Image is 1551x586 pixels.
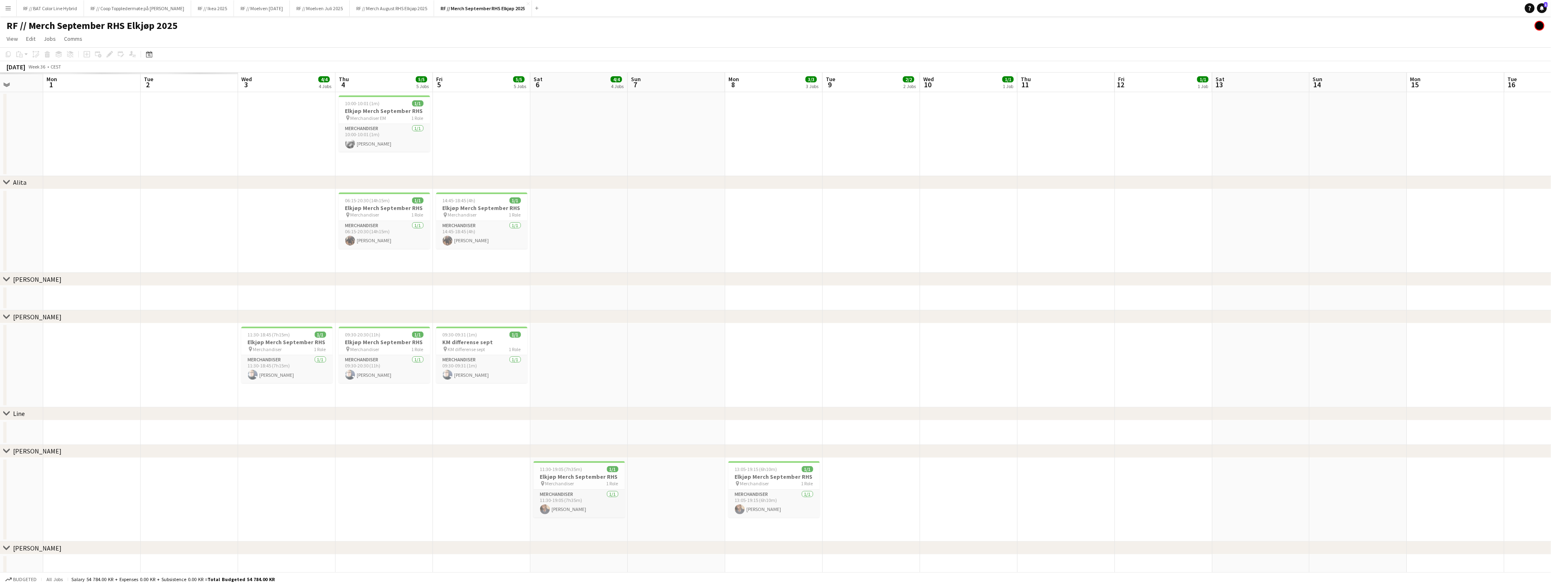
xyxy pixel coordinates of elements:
button: RF // Merch September RHS Elkjøp 2025 [434,0,532,16]
button: Budgeted [4,575,38,584]
span: All jobs [45,576,64,582]
a: Comms [61,33,86,44]
div: [PERSON_NAME] [13,544,62,552]
span: 1 [1544,2,1548,7]
a: View [3,33,21,44]
div: [PERSON_NAME] [13,447,62,455]
div: [PERSON_NAME] [13,313,62,321]
div: Line [13,409,25,418]
span: Jobs [44,35,56,42]
button: RF // Coop Toppledermøte på [PERSON_NAME] [84,0,191,16]
button: RF // BAT Color Line Hybrid [17,0,84,16]
div: Salary 54 784.00 KR + Expenses 0.00 KR + Subsistence 0.00 KR = [71,576,275,582]
h1: RF // Merch September RHS Elkjøp 2025 [7,20,178,32]
span: Edit [26,35,35,42]
span: Comms [64,35,82,42]
div: [PERSON_NAME] [13,275,62,283]
app-user-avatar: Hin Shing Cheung [1535,21,1544,31]
a: Jobs [40,33,59,44]
button: RF // Ikea 2025 [191,0,234,16]
a: 1 [1537,3,1547,13]
button: RF // Merch August RHS Elkjøp 2025 [350,0,434,16]
a: Edit [23,33,39,44]
button: RF // Moelven [DATE] [234,0,290,16]
span: Total Budgeted 54 784.00 KR [207,576,275,582]
span: Budgeted [13,577,37,582]
span: Week 36 [27,64,47,70]
span: View [7,35,18,42]
div: CEST [51,64,61,70]
div: [DATE] [7,63,25,71]
button: RF // Moelven Juli 2025 [290,0,350,16]
div: Alita [13,178,26,186]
